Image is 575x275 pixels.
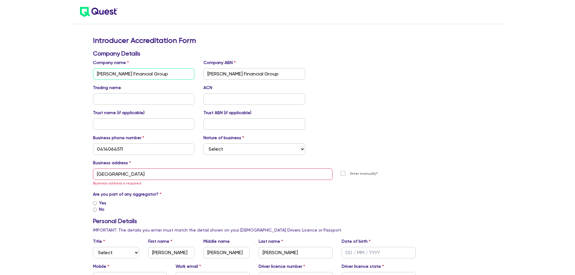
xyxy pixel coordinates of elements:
img: quest-logo [80,7,118,17]
label: Trading name [93,85,121,91]
span: Business address is required [93,181,141,185]
label: Mobile [93,263,109,270]
label: Title [93,238,105,245]
label: Company name [93,59,129,66]
label: Trust name (if applicable) [93,110,145,116]
label: Driver licence number [259,263,305,270]
label: No [99,206,104,213]
label: Are you part of any aggregator? [93,191,161,197]
label: Business phone number [93,135,144,141]
h3: Personal Details [93,217,416,225]
input: DD / MM / YYYY [342,247,416,258]
label: Company ABN [203,59,236,66]
label: Last name [259,238,283,245]
label: Trust ABN (if applicable) [203,110,251,116]
label: Enter manually? [350,171,378,177]
p: IMPORTANT: The details you enter must match the detail shown on your [DEMOGRAPHIC_DATA] Drivers L... [93,227,416,233]
label: Work email [176,263,201,270]
label: Middle name [203,238,230,245]
label: Date of birth [342,238,371,245]
label: ACN [203,85,212,91]
label: First name [148,238,172,245]
h2: Introducer Accreditation Form [93,36,416,45]
label: Nature of business [203,135,244,141]
label: Business address [93,160,131,166]
h3: Company Details [93,50,416,57]
label: Driver licence state [342,263,384,270]
label: Yes [99,200,106,206]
